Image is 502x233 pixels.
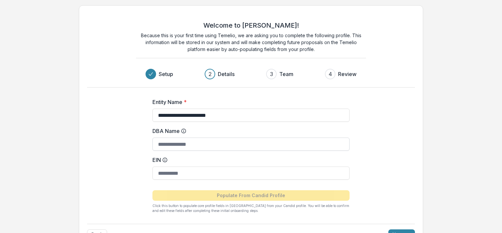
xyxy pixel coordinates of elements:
[136,32,366,53] p: Because this is your first time using Temelio, we are asking you to complete the following profil...
[279,70,293,78] h3: Team
[152,127,346,135] label: DBA Name
[159,70,173,78] h3: Setup
[203,21,299,29] h2: Welcome to [PERSON_NAME]!
[329,70,332,78] div: 4
[209,70,212,78] div: 2
[338,70,356,78] h3: Review
[270,70,273,78] div: 3
[146,69,356,79] div: Progress
[152,98,346,106] label: Entity Name
[152,203,350,213] p: Click this button to populate core profile fields in [GEOGRAPHIC_DATA] from your Candid profile. ...
[218,70,235,78] h3: Details
[152,156,346,164] label: EIN
[152,190,350,201] button: Populate From Candid Profile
